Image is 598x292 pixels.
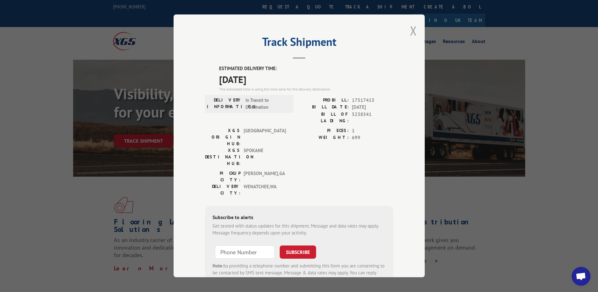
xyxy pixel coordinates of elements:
div: by providing a telephone number and submitting this form you are consenting to be contacted by SM... [213,262,386,284]
span: 17517415 [352,97,393,104]
div: The estimated time is using the time zone for the delivery destination. [219,86,393,92]
span: SPOKANE [244,147,286,167]
div: Open chat [572,267,590,286]
label: PICKUP CITY: [205,170,240,183]
label: PROBILL: [299,97,349,104]
span: 5238541 [352,111,393,124]
label: WEIGHT: [299,135,349,142]
label: BILL OF LADING: [299,111,349,124]
div: Get texted with status updates for this shipment. Message and data rates may apply. Message frequ... [213,223,386,237]
label: DELIVERY CITY: [205,183,240,196]
input: Phone Number [215,245,275,259]
label: DELIVERY INFORMATION: [207,97,242,111]
div: Subscribe to alerts [213,213,386,223]
span: [PERSON_NAME] , GA [244,170,286,183]
span: 699 [352,135,393,142]
label: ESTIMATED DELIVERY TIME: [219,65,393,73]
button: SUBSCRIBE [280,245,316,259]
span: [DATE] [219,72,393,86]
span: In Transit to Destination [245,97,288,111]
span: 1 [352,127,393,135]
strong: Note: [213,263,224,269]
label: XGS ORIGIN HUB: [205,127,240,147]
button: Close modal [410,22,417,39]
span: [DATE] [352,104,393,111]
label: BILL DATE: [299,104,349,111]
span: [GEOGRAPHIC_DATA] [244,127,286,147]
span: WENATCHEE , WA [244,183,286,196]
h2: Track Shipment [205,37,393,49]
label: PIECES: [299,127,349,135]
label: XGS DESTINATION HUB: [205,147,240,167]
